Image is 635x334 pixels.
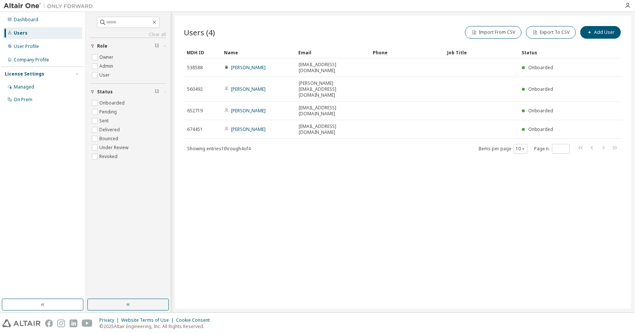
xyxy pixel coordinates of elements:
[176,317,214,323] div: Cookie Consent
[516,146,526,152] button: 10
[299,62,366,74] span: [EMAIL_ADDRESS][DOMAIN_NAME]
[187,108,203,114] span: 652719
[70,319,77,327] img: linkedin.svg
[99,134,120,143] label: Bounced
[465,26,522,39] button: Import From CSV
[99,323,214,330] p: © 2025 Altair Engineering, Inc. All Rights Reserved.
[99,107,118,116] label: Pending
[224,46,292,58] div: Name
[373,46,441,58] div: Phone
[99,62,115,71] label: Admin
[45,319,53,327] img: facebook.svg
[528,86,554,92] span: Onboarded
[187,126,203,132] span: 674451
[99,125,121,134] label: Delivered
[14,44,39,49] div: User Profile
[99,143,130,152] label: Under Review
[97,43,108,49] span: Role
[99,99,126,107] label: Onboarded
[90,32,166,38] a: Clear all
[231,64,266,71] a: [PERSON_NAME]
[90,84,166,100] button: Status
[99,71,111,80] label: User
[14,57,49,63] div: Company Profile
[14,84,34,90] div: Managed
[299,105,366,117] span: [EMAIL_ADDRESS][DOMAIN_NAME]
[298,46,367,58] div: Email
[187,46,218,58] div: MDH ID
[90,38,166,54] button: Role
[528,107,554,114] span: Onboarded
[97,89,113,95] span: Status
[478,144,527,154] span: Items per page
[2,319,41,327] img: altair_logo.svg
[231,107,266,114] a: [PERSON_NAME]
[580,26,621,39] button: Add User
[522,46,584,58] div: Status
[526,26,576,39] button: Export To CSV
[99,116,110,125] label: Sent
[299,80,366,98] span: [PERSON_NAME][EMAIL_ADDRESS][DOMAIN_NAME]
[99,53,115,62] label: Owner
[299,123,366,135] span: [EMAIL_ADDRESS][DOMAIN_NAME]
[5,71,44,77] div: License Settings
[155,89,159,95] span: Clear filter
[231,86,266,92] a: [PERSON_NAME]
[155,43,159,49] span: Clear filter
[14,17,38,23] div: Dashboard
[187,86,203,92] span: 560492
[121,317,176,323] div: Website Terms of Use
[82,319,93,327] img: youtube.svg
[187,65,203,71] span: 538588
[57,319,65,327] img: instagram.svg
[184,27,215,38] span: Users (4)
[534,144,570,154] span: Page n.
[187,145,251,152] span: Showing entries 1 through 4 of 4
[528,126,554,132] span: Onboarded
[99,152,119,161] label: Revoked
[14,97,32,103] div: On Prem
[4,2,97,10] img: Altair One
[231,126,266,132] a: [PERSON_NAME]
[14,30,28,36] div: Users
[447,46,516,58] div: Job Title
[99,317,121,323] div: Privacy
[528,64,554,71] span: Onboarded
